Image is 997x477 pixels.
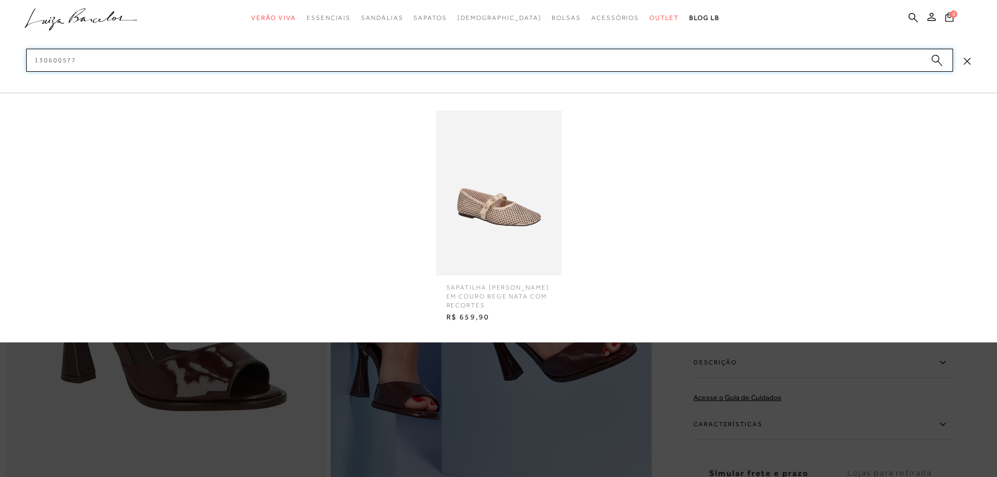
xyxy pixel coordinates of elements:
a: SAPATILHA MARY JANE EM COURO BEGE NATA COM RECORTES SAPATILHA [PERSON_NAME] EM COURO BEGE NATA CO... [433,110,564,325]
span: Verão Viva [251,14,296,21]
span: 0 [950,10,957,18]
a: categoryNavScreenReaderText [591,8,639,28]
span: Bolsas [552,14,581,21]
span: R$ 659,90 [439,309,559,325]
button: 0 [942,12,957,26]
a: categoryNavScreenReaderText [552,8,581,28]
span: Essenciais [307,14,351,21]
img: SAPATILHA MARY JANE EM COURO BEGE NATA COM RECORTES [436,110,562,275]
span: Sandálias [361,14,403,21]
input: Buscar. [26,49,953,72]
span: SAPATILHA [PERSON_NAME] EM COURO BEGE NATA COM RECORTES [439,275,559,309]
a: categoryNavScreenReaderText [413,8,446,28]
a: categoryNavScreenReaderText [307,8,351,28]
span: BLOG LB [689,14,720,21]
a: categoryNavScreenReaderText [361,8,403,28]
a: BLOG LB [689,8,720,28]
a: noSubCategoriesText [457,8,542,28]
span: [DEMOGRAPHIC_DATA] [457,14,542,21]
span: Acessórios [591,14,639,21]
span: Sapatos [413,14,446,21]
a: categoryNavScreenReaderText [649,8,679,28]
span: Outlet [649,14,679,21]
a: categoryNavScreenReaderText [251,8,296,28]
